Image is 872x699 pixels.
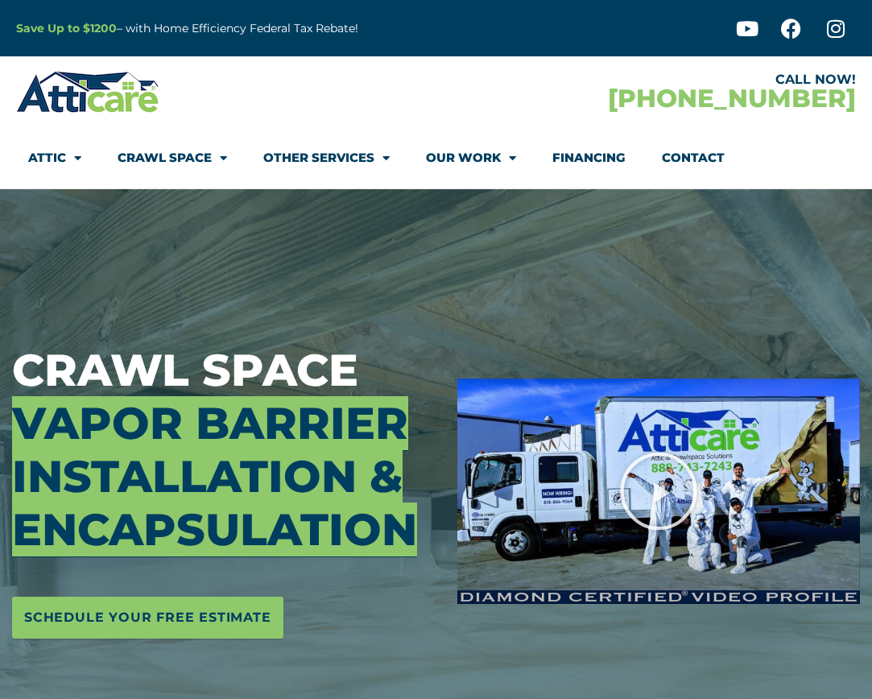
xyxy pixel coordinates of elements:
a: Other Services [263,139,390,176]
a: Crawl Space [118,139,227,176]
nav: Menu [28,139,844,176]
span: Vapor Barrier Installation & Encapsulation [12,396,417,556]
a: Contact [662,139,725,176]
div: CALL NOW! [436,73,857,86]
a: Our Work [426,139,516,176]
h3: Crawl Space [12,344,433,556]
span: Schedule Your Free Estimate [24,605,271,631]
a: Attic [28,139,81,176]
a: Schedule Your Free Estimate [12,597,283,639]
p: – with Home Efficiency Federal Tax Rebate! [16,19,510,38]
a: Save Up to $1200 [16,21,117,35]
div: Play Video [618,451,699,531]
a: Financing [552,139,626,176]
